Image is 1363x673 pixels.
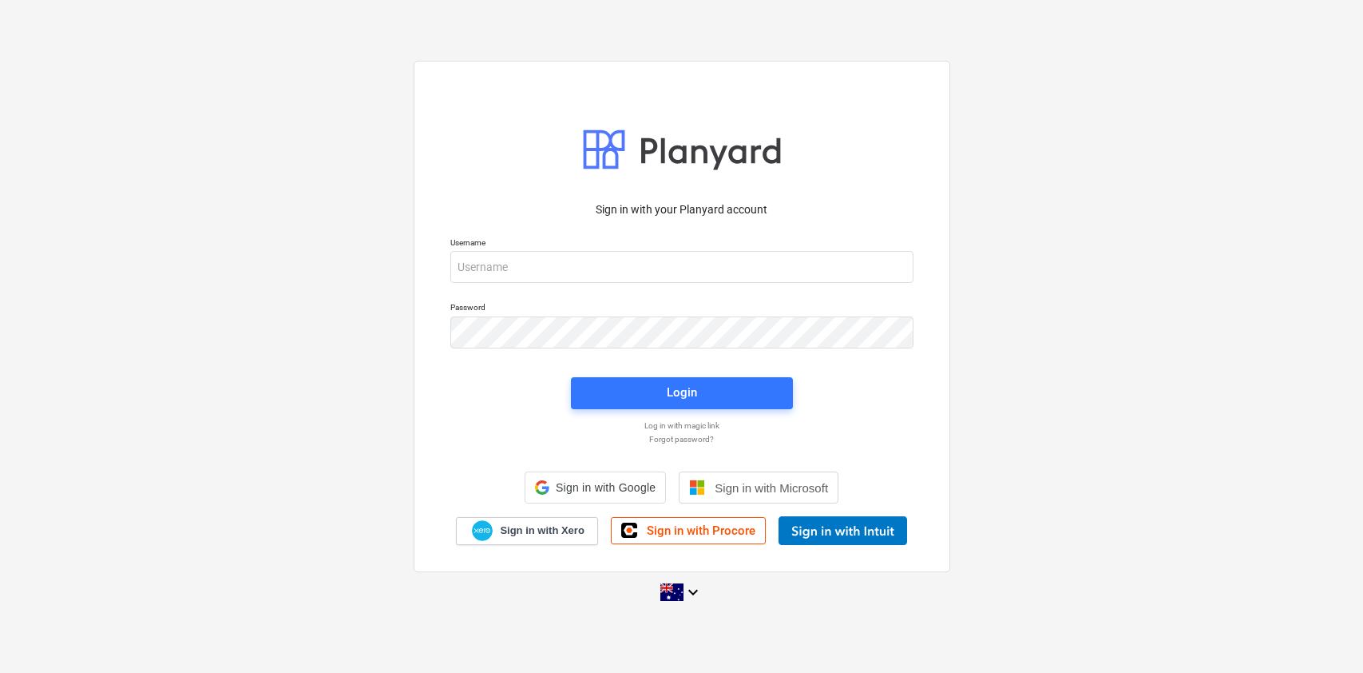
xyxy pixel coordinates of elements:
span: Sign in with Microsoft [715,481,828,495]
i: keyboard_arrow_down [683,583,703,602]
div: Login [667,382,697,403]
input: Username [450,251,913,283]
div: Sign in with Google [525,472,666,504]
p: Password [450,302,913,316]
span: Sign in with Google [556,481,656,494]
p: Sign in with your Planyard account [450,201,913,218]
img: Microsoft logo [689,480,705,496]
a: Sign in with Xero [456,517,598,545]
img: Xero logo [472,520,493,542]
p: Username [450,237,913,251]
span: Sign in with Procore [647,524,755,538]
a: Sign in with Procore [611,517,766,544]
button: Login [571,377,793,409]
span: Sign in with Xero [500,524,584,538]
a: Log in with magic link [442,420,921,431]
a: Forgot password? [442,434,921,444]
